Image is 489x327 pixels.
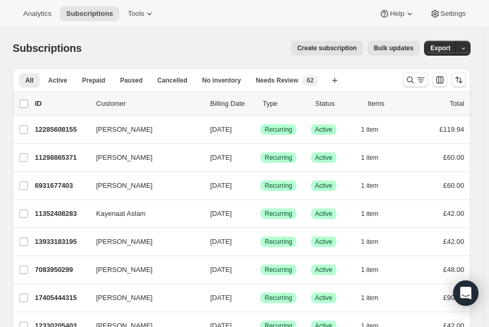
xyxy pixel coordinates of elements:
span: 1 item [361,153,379,162]
span: 1 item [361,238,379,246]
span: [PERSON_NAME] [96,265,153,275]
div: Type [262,98,306,109]
div: 11298865371[PERSON_NAME][DATE]SuccessRecurringSuccessActive1 item£60.00 [35,150,464,165]
span: Active [315,210,333,218]
span: Active [315,266,333,274]
span: [PERSON_NAME] [96,237,153,247]
span: [PERSON_NAME] [96,124,153,135]
button: 1 item [361,122,390,137]
button: 1 item [361,178,390,193]
div: 6931677403[PERSON_NAME][DATE]SuccessRecurringSuccessActive1 item£60.00 [35,178,464,193]
span: Subscriptions [66,10,113,18]
span: 62 [307,76,314,85]
button: Create new view [326,73,343,88]
button: [PERSON_NAME] [90,177,195,194]
button: 1 item [361,234,390,249]
span: [DATE] [210,181,232,189]
div: 11352408283Kayenaat Aslam[DATE]SuccessRecurringSuccessActive1 item£42.00 [35,206,464,221]
span: £42.00 [443,210,464,217]
button: Tools [121,6,161,21]
span: £42.00 [443,238,464,246]
button: Bulk updates [368,41,420,56]
button: Sort the results [452,72,466,87]
span: 1 item [361,266,379,274]
span: 1 item [361,125,379,134]
p: 11298865371 [35,152,88,163]
span: Create subscription [297,44,357,52]
span: [DATE] [210,210,232,217]
p: 12285608155 [35,124,88,135]
span: [DATE] [210,153,232,161]
p: Status [315,98,359,109]
p: 11352408283 [35,208,88,219]
span: 1 item [361,294,379,302]
button: Customize table column order and visibility [432,72,447,87]
button: Export [424,41,457,56]
button: Settings [424,6,472,21]
span: Recurring [265,181,292,190]
span: £60.00 [443,153,464,161]
p: 13933183195 [35,237,88,247]
div: IDCustomerBilling DateTypeStatusItemsTotal [35,98,464,109]
span: Subscriptions [13,42,82,54]
button: [PERSON_NAME] [90,233,195,250]
span: Kayenaat Aslam [96,208,146,219]
p: 7083950299 [35,265,88,275]
button: Help [373,6,421,21]
span: [DATE] [210,294,232,302]
div: 7083950299[PERSON_NAME][DATE]SuccessRecurringSuccessActive1 item£48.00 [35,262,464,277]
p: Total [450,98,464,109]
span: 1 item [361,181,379,190]
div: 12285608155[PERSON_NAME][DATE]SuccessRecurringSuccessActive1 item£119.94 [35,122,464,137]
span: [DATE] [210,266,232,274]
span: Active [48,76,67,85]
div: 17405444315[PERSON_NAME][DATE]SuccessRecurringSuccessActive1 item£90.00 [35,290,464,305]
span: Recurring [265,238,292,246]
button: Kayenaat Aslam [90,205,195,222]
span: 1 item [361,210,379,218]
span: Paused [120,76,143,85]
span: No inventory [202,76,241,85]
button: Analytics [17,6,58,21]
span: Recurring [265,294,292,302]
span: Analytics [23,10,51,18]
span: Active [315,181,333,190]
span: Active [315,153,333,162]
span: Needs Review [256,76,298,85]
span: Export [430,44,450,52]
span: [DATE] [210,125,232,133]
div: 13933183195[PERSON_NAME][DATE]SuccessRecurringSuccessActive1 item£42.00 [35,234,464,249]
span: £60.00 [443,181,464,189]
span: Active [315,125,333,134]
button: 1 item [361,262,390,277]
span: Settings [440,10,466,18]
span: [PERSON_NAME] [96,180,153,191]
span: Recurring [265,266,292,274]
span: All [25,76,33,85]
span: Cancelled [157,76,187,85]
span: Active [315,238,333,246]
span: [PERSON_NAME] [96,152,153,163]
button: [PERSON_NAME] [90,261,195,278]
span: £48.00 [443,266,464,274]
p: Billing Date [210,98,254,109]
span: Help [390,10,404,18]
span: Recurring [265,153,292,162]
button: 1 item [361,150,390,165]
span: [PERSON_NAME] [96,293,153,303]
span: Recurring [265,210,292,218]
p: Customer [96,98,202,109]
span: [DATE] [210,238,232,246]
p: 17405444315 [35,293,88,303]
span: Bulk updates [374,44,413,52]
span: Active [315,294,333,302]
button: Create subscription [291,41,363,56]
button: [PERSON_NAME] [90,289,195,306]
button: 1 item [361,206,390,221]
p: 6931677403 [35,180,88,191]
button: Search and filter results [403,72,428,87]
div: Items [368,98,411,109]
button: 1 item [361,290,390,305]
span: Prepaid [82,76,105,85]
span: Recurring [265,125,292,134]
